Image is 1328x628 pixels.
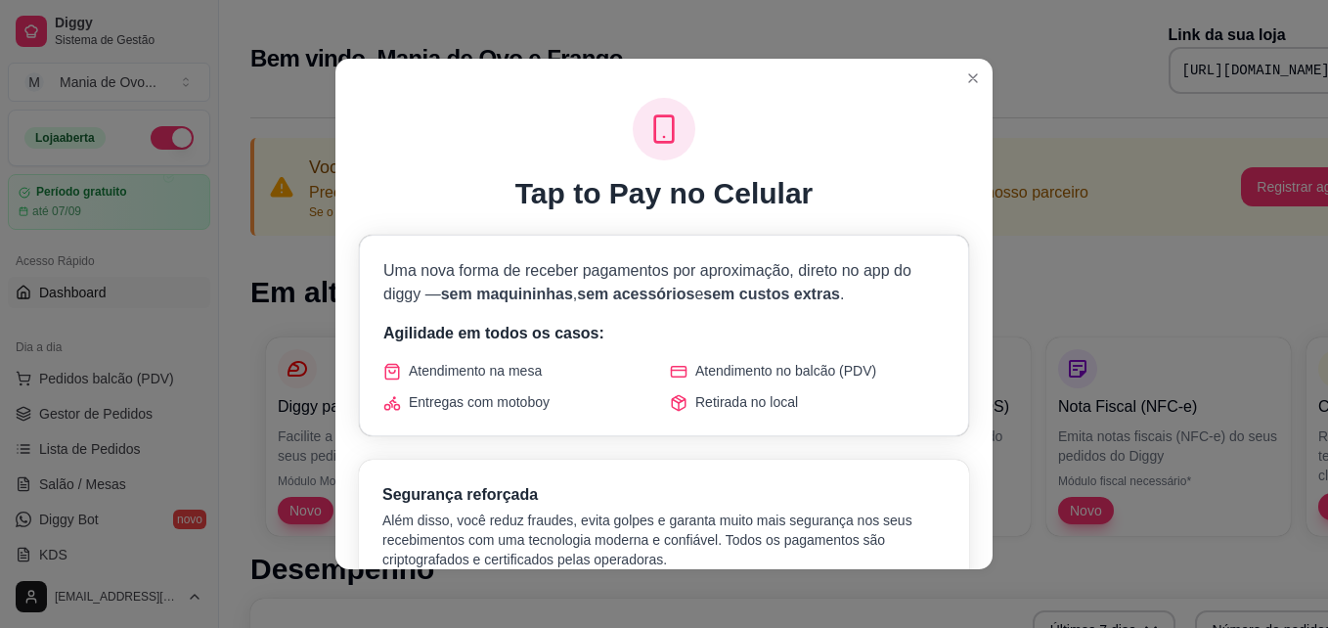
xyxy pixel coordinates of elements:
span: Atendimento no balcão (PDV) [695,361,876,381]
span: sem acessórios [577,286,694,302]
h1: Tap to Pay no Celular [515,176,814,211]
h3: Segurança reforçada [382,483,946,507]
span: sem custos extras [703,286,840,302]
p: Uma nova forma de receber pagamentos por aproximação, direto no app do diggy — , e . [383,259,945,306]
span: Atendimento na mesa [409,361,542,381]
button: Close [957,63,989,94]
span: Entregas com motoboy [409,392,550,412]
p: Agilidade em todos os casos: [383,322,945,345]
p: Além disso, você reduz fraudes, evita golpes e garanta muito mais segurança nos seus recebimentos... [382,511,946,569]
span: sem maquininhas [441,286,573,302]
span: Retirada no local [695,392,798,412]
